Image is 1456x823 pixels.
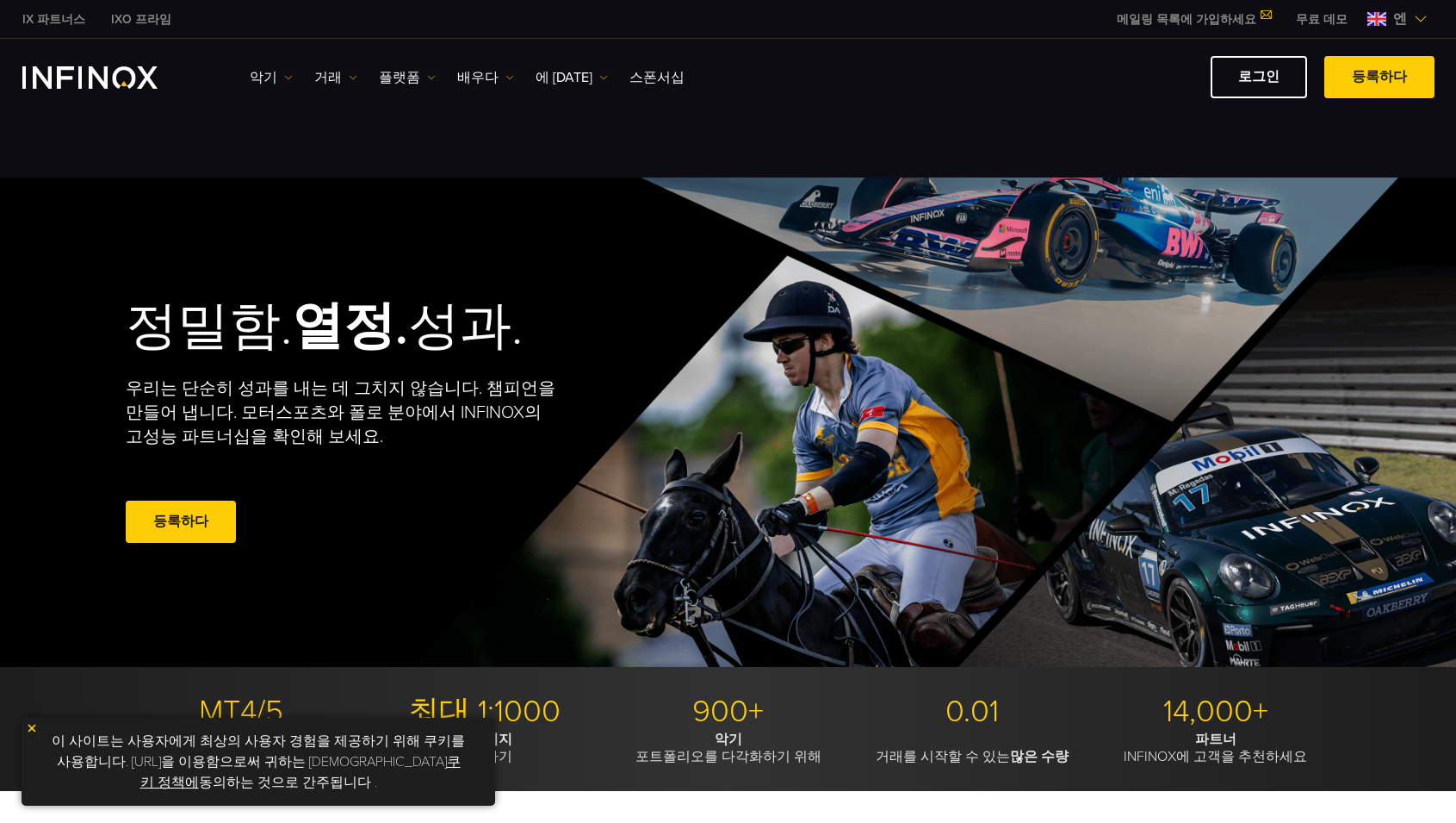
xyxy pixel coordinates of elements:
[408,296,523,358] font: 성과.
[1010,748,1069,765] font: 많은 수량
[635,748,821,765] font: 포트폴리오를 다각화하기 위해
[1163,693,1268,730] font: 14,000+
[1238,68,1279,85] font: 로그인
[1352,68,1407,85] font: 등록하다
[126,501,236,543] a: 등록하다
[1211,56,1307,98] a: 로그인
[945,693,999,730] font: 0.01
[715,731,742,748] font: 악기
[1104,12,1283,27] a: 메일링 목록에 가입하세요
[379,69,420,86] font: 플랫폼
[536,69,592,86] font: 에 [DATE]
[22,66,198,89] a: INFINOX 로고
[250,69,277,86] font: 악기
[22,12,85,27] font: IX 파트너스
[1296,12,1348,27] font: 무료 데모
[1117,12,1256,27] font: 메일링 목록에 가입하세요
[536,67,608,88] a: 에 [DATE]
[1393,10,1407,28] font: 엔
[98,10,184,28] a: 인피녹스
[1195,731,1236,748] font: 파트너
[199,693,283,730] font: MT4/5
[408,693,561,730] font: 최대 1:1000
[250,67,293,88] a: 악기
[876,748,1010,765] font: 거래를 시작할 수 있는
[379,67,436,88] a: 플랫폼
[1324,56,1434,98] a: 등록하다
[126,296,292,358] font: 정밀함.
[199,774,377,791] font: 동의하는 것으로 간주됩니다 .
[692,693,764,730] font: 900+
[292,296,408,358] font: 열정.
[457,67,514,88] a: 배우다
[26,722,38,734] img: 노란색 닫기 아이콘
[126,378,555,447] font: 우리는 단순히 성과를 내는 데 그치지 않습니다. 챔피언을 만들어 냅니다. 모터스포츠와 폴로 분야에서 INFINOX의 고성능 파트너십을 확인해 보세요.
[629,69,685,86] font: 스폰서십
[314,67,357,88] a: 거래
[153,513,208,530] font: 등록하다
[9,10,98,28] a: 인피녹스
[457,69,499,86] font: 배우다
[1283,10,1360,28] a: 인피녹스 메뉴
[52,733,465,770] font: 이 사이트는 사용자에게 최상의 사용자 경험을 제공하기 위해 쿠키를 사용합니다. [URL]을 이용함으로써 귀하는 [DEMOGRAPHIC_DATA]
[111,12,171,27] font: IXO 프라임
[314,69,342,86] font: 거래
[629,67,685,88] a: 스폰서십
[1124,748,1307,765] font: INFINOX에 고객을 추천하세요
